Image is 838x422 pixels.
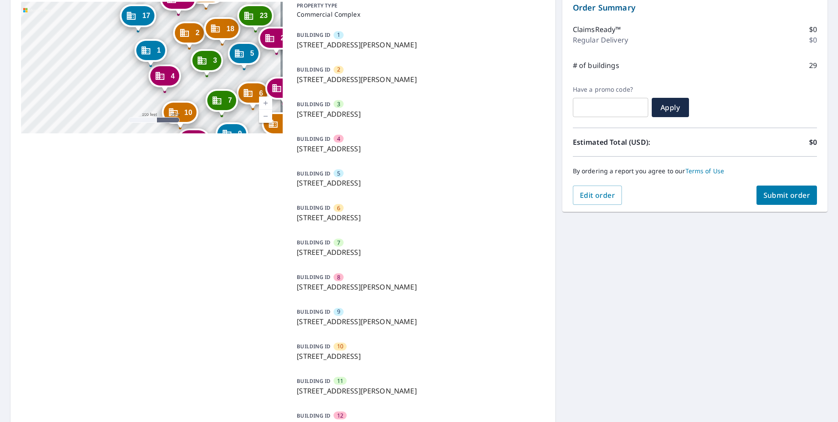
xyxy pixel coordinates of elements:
[297,178,541,188] p: [STREET_ADDRESS]
[763,190,810,200] span: Submit order
[652,98,689,117] button: Apply
[337,342,343,350] span: 10
[297,351,541,361] p: [STREET_ADDRESS]
[809,60,817,71] p: 29
[185,109,192,116] span: 10
[580,190,615,200] span: Edit order
[157,47,161,54] span: 1
[178,129,210,156] div: Dropped pin, building 8, Commercial property, 5418 Waverly Lynn Ln Charlotte, NC 28269
[756,186,817,205] button: Submit order
[297,39,541,50] p: [STREET_ADDRESS][PERSON_NAME]
[206,89,238,116] div: Dropped pin, building 7, Commercial property, 4727 Cottage Oaks Dr Charlotte, NC 28269
[337,169,340,178] span: 5
[297,386,541,396] p: [STREET_ADDRESS][PERSON_NAME]
[809,35,817,45] p: $0
[297,10,541,19] p: Commercial Complex
[173,21,206,49] div: Dropped pin, building 2, Commercial property, 5325 Waverly Lynn Ln Charlotte, NC 28269
[297,308,330,315] p: BUILDING ID
[573,137,695,147] p: Estimated Total (USD):
[297,31,330,39] p: BUILDING ID
[337,100,340,108] span: 3
[195,29,199,36] span: 2
[297,343,330,350] p: BUILDING ID
[266,77,302,104] div: Dropped pin, building 20, Commercial property, 5406 Johnston Mill Ct Charlotte, NC 28269
[297,170,330,177] p: BUILDING ID
[297,74,541,85] p: [STREET_ADDRESS][PERSON_NAME]
[297,109,541,119] p: [STREET_ADDRESS]
[297,316,541,327] p: [STREET_ADDRESS][PERSON_NAME]
[297,282,541,292] p: [STREET_ADDRESS][PERSON_NAME]
[297,247,541,257] p: [STREET_ADDRESS]
[238,130,242,137] span: 9
[337,239,340,247] span: 7
[337,204,340,212] span: 6
[659,103,682,112] span: Apply
[297,412,330,419] p: BUILDING ID
[297,204,330,211] p: BUILDING ID
[297,212,541,223] p: [STREET_ADDRESS]
[297,377,330,385] p: BUILDING ID
[238,4,274,32] div: Dropped pin, building 23, Commercial property, 5318 Johnston Mill Ct Charlotte, NC 28269
[281,35,288,41] span: 24
[250,50,254,57] span: 5
[337,411,343,420] span: 12
[135,39,167,66] div: Dropped pin, building 1, Commercial property, 5326 Waverly Lynn Ln Charlotte, NC 28269
[685,167,724,175] a: Terms of Use
[337,135,340,143] span: 4
[573,24,621,35] p: ClaimsReady™
[162,101,199,128] div: Dropped pin, building 10, Commercial property, 4807 Cottage Oaks Dr Charlotte, NC 28269
[171,73,175,79] span: 4
[259,97,272,110] a: Current Level 18, Zoom In
[227,25,234,32] span: 18
[297,100,330,108] p: BUILDING ID
[573,60,619,71] p: # of buildings
[297,239,330,246] p: BUILDING ID
[258,27,295,54] div: Dropped pin, building 24, Commercial property, 5346 Johnston Mill Ct Charlotte, NC 28269
[237,82,269,109] div: Dropped pin, building 6, Commercial property, 4715 Cottage Oaks Dr Charlotte, NC 28269
[809,24,817,35] p: $0
[573,2,817,14] p: Order Summary
[573,86,648,93] label: Have a promo code?
[297,66,330,73] p: BUILDING ID
[262,112,298,139] div: Dropped pin, building 26, Commercial property, 5428 Johnston Mill Ct Charlotte, NC 28269
[213,57,217,64] span: 3
[142,12,150,19] span: 17
[259,90,263,97] span: 6
[573,186,622,205] button: Edit order
[297,2,541,10] p: PROPERTY TYPE
[337,377,343,385] span: 11
[297,273,330,281] p: BUILDING ID
[204,17,241,44] div: Dropped pin, building 18, Commercial property, 5316 Johnston Mill Ct Charlotte, NC 28269
[297,143,541,154] p: [STREET_ADDRESS]
[259,110,272,123] a: Current Level 18, Zoom Out
[120,4,156,32] div: Dropped pin, building 17, Commercial property, 5308 Waverly Lynn Ln Charlotte, NC 28269
[337,308,340,316] span: 9
[573,35,628,45] p: Regular Delivery
[337,65,340,74] span: 2
[297,135,330,143] p: BUILDING ID
[809,137,817,147] p: $0
[260,12,268,19] span: 23
[573,167,817,175] p: By ordering a report you agree to our
[228,42,260,69] div: Dropped pin, building 5, Commercial property, 4712 Cottage Oaks Dr Charlotte, NC 28269
[337,273,340,282] span: 8
[337,31,340,39] span: 1
[228,97,232,104] span: 7
[191,49,223,76] div: Dropped pin, building 3, Commercial property, 4730 Cottage Oaks Dr Charlotte, NC 28269
[149,64,181,92] div: Dropped pin, building 4, Commercial property, 4808 Cottage Oaks Dr Charlotte, NC 28269
[216,122,248,150] div: Dropped pin, building 9, Commercial property, 5421 Waverly Lynn Ln Charlotte, NC 28269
